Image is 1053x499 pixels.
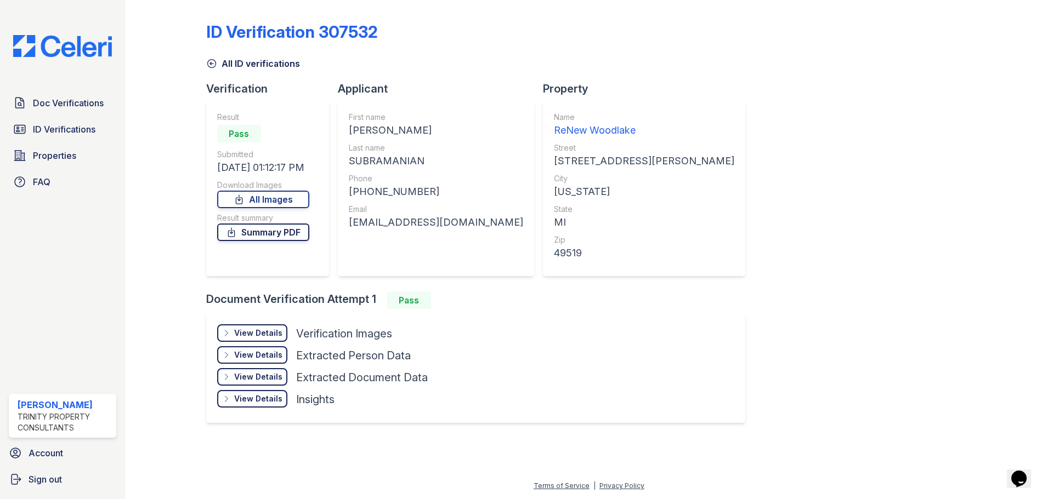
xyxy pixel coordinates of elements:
div: Street [554,142,734,153]
span: Properties [33,149,76,162]
div: View Details [234,328,282,339]
span: ID Verifications [33,123,95,136]
div: [DATE] 01:12:17 PM [217,160,309,175]
div: Last name [349,142,523,153]
div: MI [554,215,734,230]
iframe: chat widget [1007,455,1042,488]
span: FAQ [33,175,50,188]
div: ReNew Woodlake [554,123,734,138]
div: SUBRAMANIAN [349,153,523,169]
a: All Images [217,191,309,208]
div: City [554,173,734,184]
div: State [554,204,734,215]
div: [US_STATE] [554,184,734,199]
span: Sign out [29,473,62,486]
span: Doc Verifications [33,96,104,110]
div: View Details [234,393,282,404]
div: Insights [296,392,335,407]
div: Property [543,81,754,96]
div: Download Images [217,180,309,191]
div: Applicant [338,81,543,96]
div: [PERSON_NAME] [18,398,112,411]
div: Verification Images [296,326,392,341]
div: Extracted Person Data [296,348,411,363]
div: Pass [217,125,261,142]
div: Result [217,112,309,123]
a: Account [4,442,121,464]
div: View Details [234,349,282,360]
div: ID Verification 307532 [206,22,378,42]
span: Account [29,446,63,460]
a: All ID verifications [206,57,300,70]
a: Privacy Policy [599,481,644,490]
div: Extracted Document Data [296,370,428,385]
a: Name ReNew Woodlake [554,112,734,138]
div: [STREET_ADDRESS][PERSON_NAME] [554,153,734,169]
div: Zip [554,234,734,245]
a: Summary PDF [217,223,309,241]
div: [PHONE_NUMBER] [349,184,523,199]
div: Pass [387,291,431,309]
a: Terms of Service [534,481,590,490]
div: [EMAIL_ADDRESS][DOMAIN_NAME] [349,215,523,230]
div: Submitted [217,149,309,160]
div: Phone [349,173,523,184]
div: 49519 [554,245,734,261]
div: Trinity Property Consultants [18,411,112,433]
div: Document Verification Attempt 1 [206,291,754,309]
div: Verification [206,81,338,96]
div: Result summary [217,213,309,223]
div: View Details [234,371,282,382]
a: FAQ [9,171,116,193]
div: First name [349,112,523,123]
a: Properties [9,145,116,167]
img: CE_Logo_Blue-a8612792a0a2168367f1c8372b55b34899dd931a85d93a1a3d3e32e68fde9ad4.png [4,35,121,57]
a: Doc Verifications [9,92,116,114]
div: | [593,481,596,490]
div: [PERSON_NAME] [349,123,523,138]
a: Sign out [4,468,121,490]
div: Email [349,204,523,215]
a: ID Verifications [9,118,116,140]
div: Name [554,112,734,123]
